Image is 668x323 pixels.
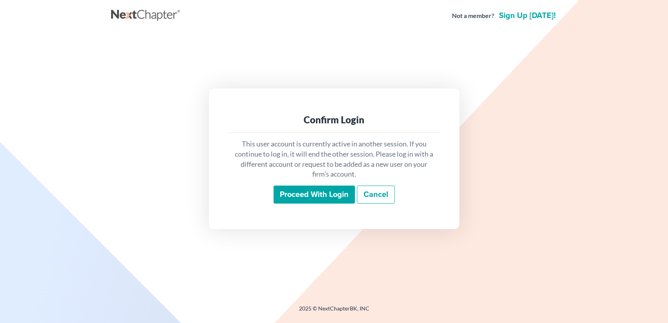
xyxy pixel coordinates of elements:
[234,139,434,179] p: This user account is currently active in another session. If you continue to log in, it will end ...
[274,186,355,204] input: Proceed with login
[452,11,494,20] strong: Not a member?
[234,114,434,126] div: Confirm Login
[111,305,557,319] div: 2025 © NextChapterBK, INC
[357,186,395,204] a: Cancel
[497,12,557,20] a: Sign up [DATE]!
